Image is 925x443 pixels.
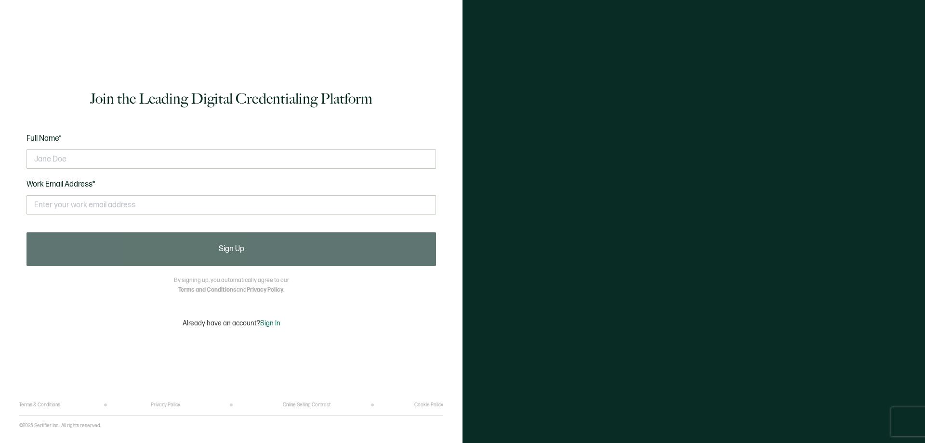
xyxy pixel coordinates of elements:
p: By signing up, you automatically agree to our and . [174,276,289,295]
input: Enter your work email address [26,195,436,215]
a: Terms & Conditions [19,402,60,408]
p: ©2025 Sertifier Inc.. All rights reserved. [19,423,101,429]
a: Online Selling Contract [283,402,330,408]
span: Work Email Address* [26,180,95,189]
a: Cookie Policy [414,402,443,408]
button: Sign Up [26,232,436,266]
a: Terms and Conditions [178,286,237,294]
a: Privacy Policy [247,286,283,294]
input: Jane Doe [26,149,436,169]
span: Full Name* [26,134,62,143]
span: Sign In [260,319,280,327]
h1: Join the Leading Digital Credentialing Platform [90,89,372,108]
a: Privacy Policy [151,402,180,408]
p: Already have an account? [183,319,280,327]
span: Sign Up [219,245,244,253]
